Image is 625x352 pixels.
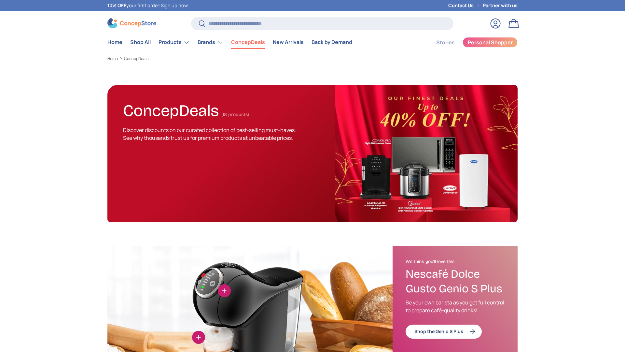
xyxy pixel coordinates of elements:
a: Shop the Genio S Plus [406,325,482,339]
a: ConcepDeals [231,36,265,49]
strong: 10% OFF [107,2,126,8]
a: Personal Shopper [463,37,518,48]
p: your first order! . [107,2,189,9]
summary: Products [155,36,194,49]
img: ConcepDeals [335,85,518,222]
nav: Secondary [421,36,518,49]
span: Personal Shopper [468,40,513,45]
h1: ConcepDeals [123,98,219,120]
a: Partner with us [483,2,518,9]
a: New Arrivals [273,36,304,49]
a: Contact Us [448,2,483,9]
summary: Brands [194,36,227,49]
a: Home [107,57,118,61]
a: Home [107,36,122,49]
h2: We think you'll love this [406,259,505,265]
a: Brands [198,36,223,49]
a: Products [159,36,190,49]
nav: Breadcrumbs [107,56,518,62]
span: Discover discounts on our curated collection of best-selling must-haves. See why thousands trust ... [123,126,296,141]
a: Shop All [130,36,151,49]
p: Be your own barista as you get full control to prepare café-quality drinks! [406,299,505,314]
a: Back by Demand [312,36,352,49]
a: Stories [436,36,455,49]
h3: Nescafé Dolce Gusto Genio S Plus [406,267,505,296]
nav: Primary [107,36,352,49]
a: Sign up now [161,2,187,8]
a: ConcepDeals [124,57,148,61]
img: ConcepStore [107,18,156,28]
span: (18 products) [221,112,249,117]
